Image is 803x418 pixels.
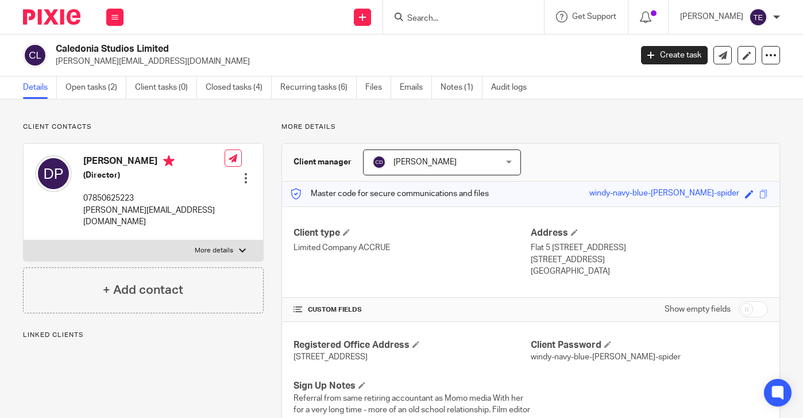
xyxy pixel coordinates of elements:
[56,56,624,67] p: [PERSON_NAME][EMAIL_ADDRESS][DOMAIN_NAME]
[83,155,225,170] h4: [PERSON_NAME]
[365,76,391,99] a: Files
[531,339,768,351] h4: Client Password
[83,205,225,228] p: [PERSON_NAME][EMAIL_ADDRESS][DOMAIN_NAME]
[23,43,47,67] img: svg%3E
[589,187,739,201] div: windy-navy-blue-[PERSON_NAME]-spider
[195,246,233,255] p: More details
[531,266,768,277] p: [GEOGRAPHIC_DATA]
[294,305,531,315] h4: CUSTOM FIELDS
[206,76,272,99] a: Closed tasks (4)
[83,193,225,204] p: 07850625223
[163,155,175,167] i: Primary
[23,122,264,132] p: Client contacts
[35,155,72,192] img: svg%3E
[372,155,386,169] img: svg%3E
[23,331,264,340] p: Linked clients
[441,76,482,99] a: Notes (1)
[531,254,768,266] p: [STREET_ADDRESS]
[531,242,768,254] p: Flat 5 [STREET_ADDRESS]
[294,242,531,254] p: Limited Company ACCRUE
[281,122,780,132] p: More details
[23,76,57,99] a: Details
[294,353,368,361] span: [STREET_ADDRESS]
[572,13,616,21] span: Get Support
[294,227,531,239] h4: Client type
[641,46,708,64] a: Create task
[65,76,126,99] a: Open tasks (2)
[491,76,535,99] a: Audit logs
[531,227,768,239] h4: Address
[665,304,731,315] label: Show empty fields
[23,9,80,25] img: Pixie
[406,14,509,24] input: Search
[400,76,432,99] a: Emails
[83,170,225,181] h5: (Director)
[56,43,510,55] h2: Caledonia Studios Limited
[103,281,183,299] h4: + Add contact
[280,76,357,99] a: Recurring tasks (6)
[294,156,352,168] h3: Client manager
[291,188,489,200] p: Master code for secure communications and files
[294,380,531,392] h4: Sign Up Notes
[294,339,531,351] h4: Registered Office Address
[680,11,743,22] p: [PERSON_NAME]
[135,76,197,99] a: Client tasks (0)
[749,8,767,26] img: svg%3E
[531,353,681,361] span: windy-navy-blue-[PERSON_NAME]-spider
[393,158,457,166] span: [PERSON_NAME]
